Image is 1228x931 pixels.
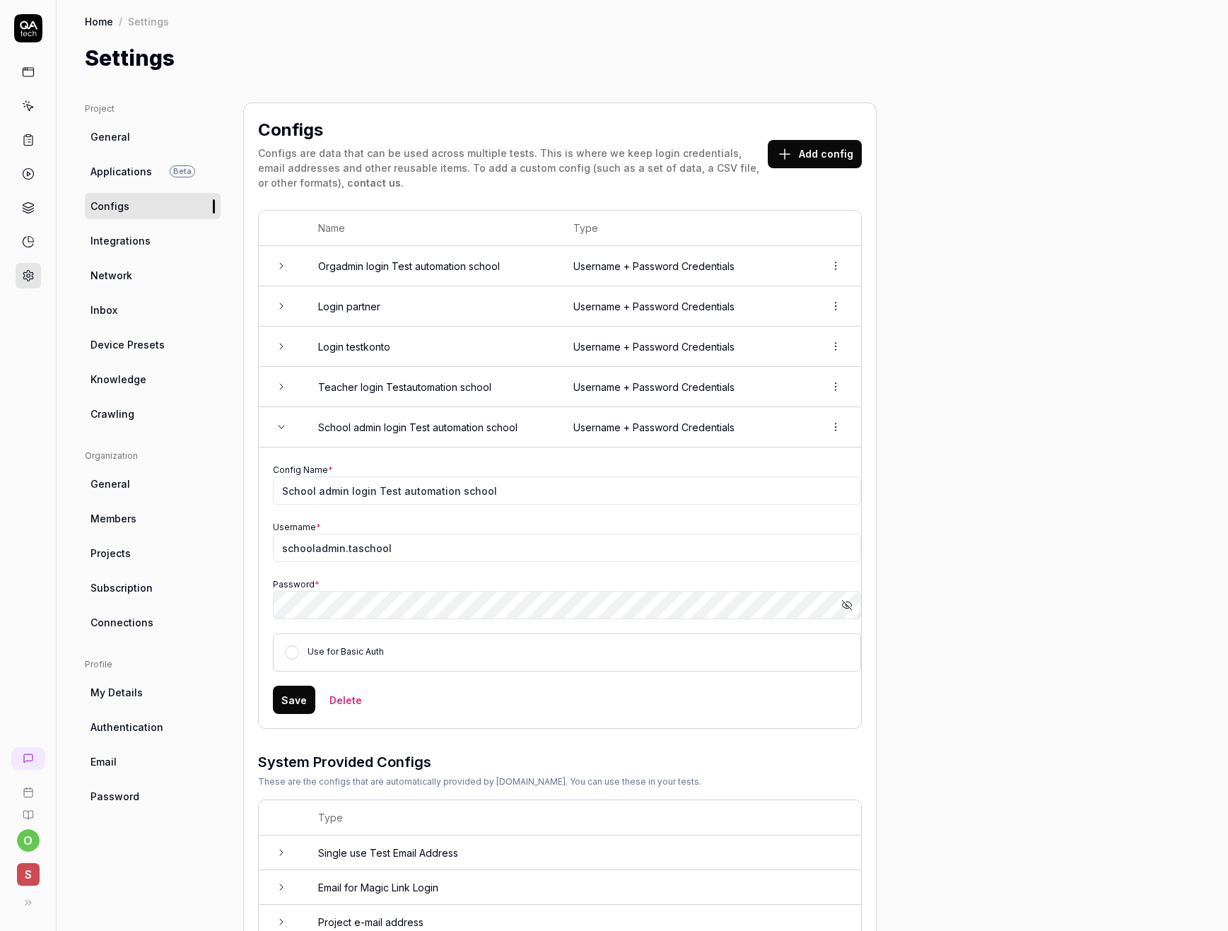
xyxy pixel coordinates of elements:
div: Settings [128,14,169,28]
a: Members [85,505,221,532]
span: Members [90,511,136,526]
td: School admin login Test automation school [304,407,559,447]
td: Username + Password Credentials [559,407,810,447]
a: Connections [85,609,221,636]
span: Projects [90,546,131,561]
span: Network [90,268,132,283]
button: o [17,829,40,852]
button: Delete [321,686,370,714]
a: Configs [85,193,221,219]
td: Teacher login Testautomation school [304,367,559,407]
span: Subscription [90,580,153,595]
a: contact us [347,177,401,189]
a: Integrations [85,228,221,254]
a: Inbox [85,297,221,323]
td: Username + Password Credentials [559,367,810,407]
a: Documentation [6,798,50,821]
a: Network [85,262,221,288]
label: Password [273,579,320,590]
span: Authentication [90,720,163,734]
div: These are the configs that are automatically provided by [DOMAIN_NAME]. You can use these in your... [258,775,701,788]
td: Orgadmin login Test automation school [304,246,559,286]
span: General [90,476,130,491]
a: Device Presets [85,332,221,358]
span: Connections [90,615,153,630]
span: Email [90,754,117,769]
label: Config Name [273,464,333,475]
td: Username + Password Credentials [559,286,810,327]
h2: Configs [258,117,323,143]
div: Profile [85,658,221,671]
td: Login partner [304,286,559,327]
button: Save [273,686,315,714]
label: Username [273,522,321,532]
a: My Details [85,679,221,705]
span: Inbox [90,303,117,317]
span: General [90,129,130,144]
button: Add config [768,140,862,168]
td: Email for Magic Link Login [304,870,861,905]
div: Project [85,103,221,115]
th: Name [304,211,559,246]
a: General [85,124,221,150]
a: Crawling [85,401,221,427]
a: Knowledge [85,366,221,392]
div: Configs are data that can be used across multiple tests. This is where we keep login credentials,... [258,146,768,190]
td: Login testkonto [304,327,559,367]
span: Crawling [90,406,134,421]
a: Projects [85,540,221,566]
a: Password [85,783,221,809]
a: Authentication [85,714,221,740]
td: Username + Password Credentials [559,327,810,367]
a: New conversation [11,747,45,770]
label: Use for Basic Auth [308,646,384,657]
div: / [119,14,122,28]
a: Email [85,749,221,775]
td: Username + Password Credentials [559,246,810,286]
a: ApplicationsBeta [85,158,221,185]
a: Home [85,14,113,28]
h3: System Provided Configs [258,751,701,773]
span: Knowledge [90,372,146,387]
span: Configs [90,199,129,213]
h1: Settings [85,42,175,74]
input: My Config [273,476,861,505]
a: General [85,471,221,497]
span: Integrations [90,233,151,248]
span: Applications [90,164,152,179]
span: Device Presets [90,337,165,352]
span: My Details [90,685,143,700]
th: Type [304,800,861,836]
a: Subscription [85,575,221,601]
div: Organization [85,450,221,462]
span: Beta [170,165,195,177]
td: Single use Test Email Address [304,836,861,870]
span: Password [90,789,139,804]
span: S [17,863,40,886]
a: Book a call with us [6,775,50,798]
button: S [6,852,50,889]
th: Type [559,211,810,246]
